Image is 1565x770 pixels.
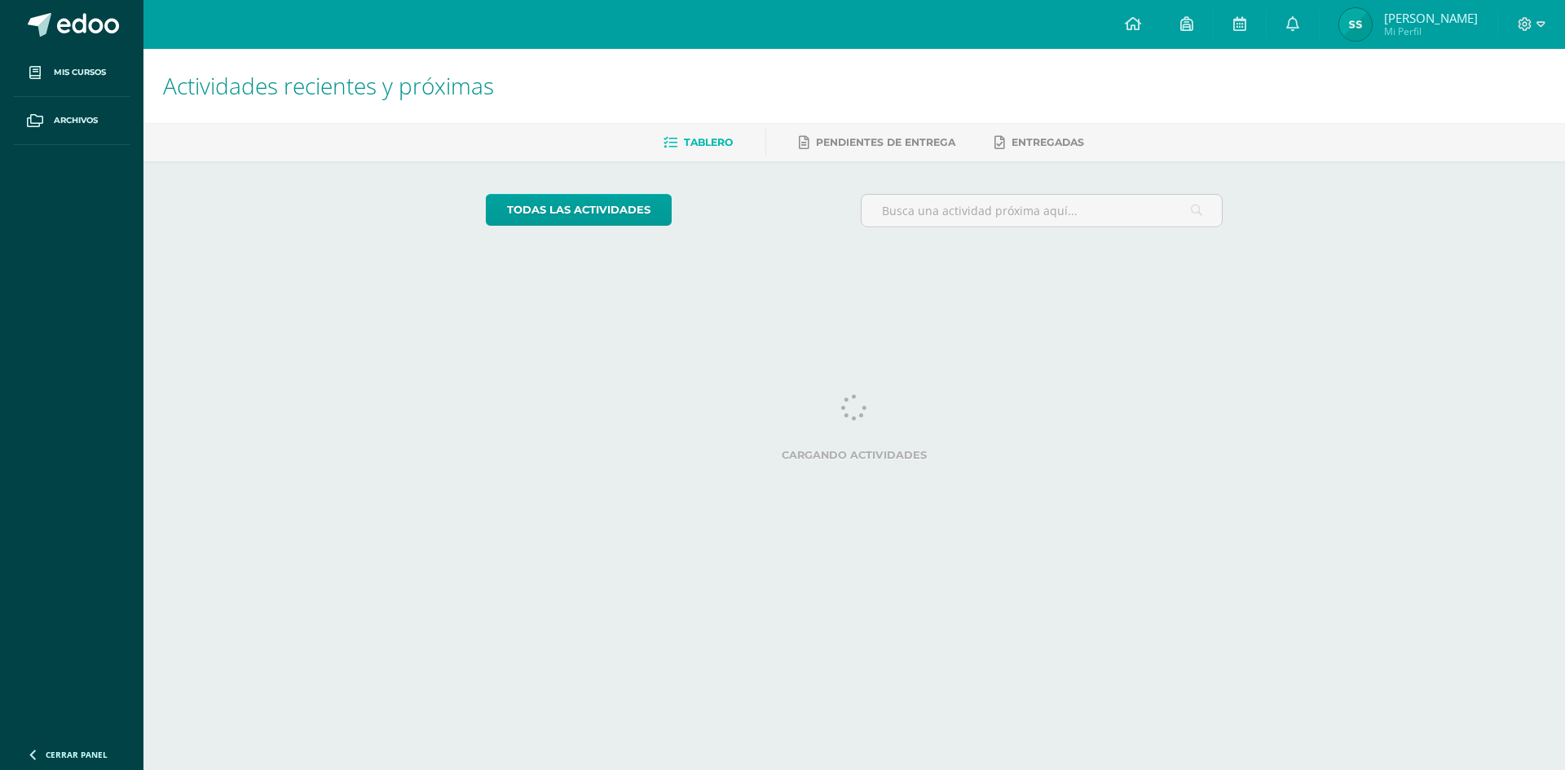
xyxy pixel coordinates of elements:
a: Entregadas [994,130,1084,156]
span: Cerrar panel [46,749,108,760]
span: Mis cursos [54,66,106,79]
label: Cargando actividades [486,449,1223,461]
input: Busca una actividad próxima aquí... [862,195,1223,227]
span: Actividades recientes y próximas [163,70,494,101]
span: [PERSON_NAME] [1384,10,1478,26]
img: 9aa8c09d4873c39cffdb712262df7f99.png [1339,8,1372,41]
a: todas las Actividades [486,194,672,226]
a: Pendientes de entrega [799,130,955,156]
span: Archivos [54,114,98,127]
a: Mis cursos [13,49,130,97]
span: Pendientes de entrega [816,136,955,148]
span: Entregadas [1012,136,1084,148]
a: Tablero [663,130,733,156]
span: Mi Perfil [1384,24,1478,38]
a: Archivos [13,97,130,145]
span: Tablero [684,136,733,148]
